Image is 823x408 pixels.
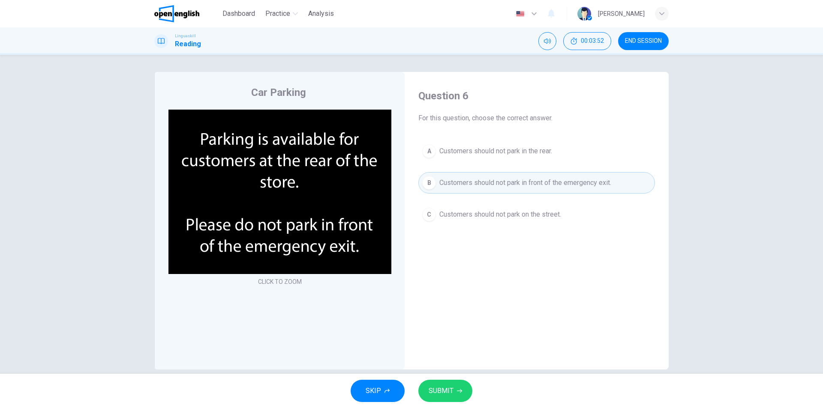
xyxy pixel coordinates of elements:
[422,176,436,190] div: B
[418,140,655,162] button: ACustomers should not park in the rear.
[251,86,306,99] h4: Car Parking
[168,110,391,274] img: undefined
[255,276,305,288] button: CLICK TO ZOOM
[175,33,196,39] span: Linguaskill
[154,5,199,22] img: OpenEnglish logo
[618,32,669,50] button: END SESSION
[429,385,454,397] span: SUBMIT
[219,6,258,21] button: Dashboard
[222,9,255,19] span: Dashboard
[422,208,436,221] div: C
[418,204,655,225] button: CCustomers should not park on the street.
[265,9,290,19] span: Practice
[581,38,604,45] span: 00:03:52
[577,7,591,21] img: Profile picture
[515,11,526,17] img: en
[418,172,655,194] button: BCustomers should not park in front of the emergency exit.
[351,380,405,402] button: SKIP
[305,6,337,21] button: Analysis
[625,38,662,45] span: END SESSION
[262,6,301,21] button: Practice
[439,146,552,156] span: Customers should not park in the rear.
[563,32,611,50] button: 00:03:52
[439,209,561,220] span: Customers should not park on the street.
[422,144,436,158] div: A
[418,89,655,103] h4: Question 6
[418,380,472,402] button: SUBMIT
[175,39,201,49] h1: Reading
[366,385,381,397] span: SKIP
[154,5,219,22] a: OpenEnglish logo
[308,9,334,19] span: Analysis
[563,32,611,50] div: Hide
[538,32,556,50] div: Mute
[439,178,611,188] span: Customers should not park in front of the emergency exit.
[418,113,655,123] span: For this question, choose the correct answer.
[598,9,645,19] div: [PERSON_NAME]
